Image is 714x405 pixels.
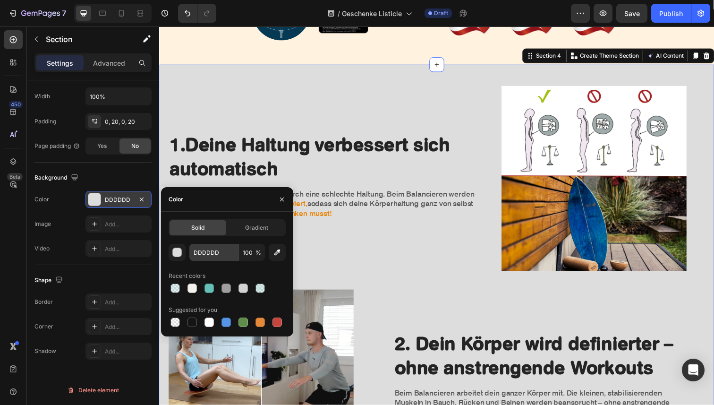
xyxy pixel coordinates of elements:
span: Draft [434,9,448,17]
h2: 2. Dein Körper wird definierter – ohne anstrengende Workouts [239,310,541,362]
div: DDDDDD [105,196,132,204]
button: AI Content [496,25,537,36]
div: Video [34,244,50,253]
div: Beta [7,173,23,181]
div: Image [34,220,51,228]
p: Settings [47,58,73,68]
span: Solid [191,224,204,232]
span: Save [624,9,640,17]
div: Shadow [34,347,56,355]
button: Save [616,4,647,23]
p: Advanced [93,58,125,68]
p: 7 [62,8,66,19]
input: Auto [86,88,151,105]
div: Background [34,172,80,184]
img: gempages_549172595245712407-ecab6921-15d6-48e3-a462-c9d66d21273c.png [349,61,538,250]
div: Color [169,195,183,204]
div: Shape [34,274,65,287]
div: Section 4 [382,26,412,34]
span: Geschenke Listicle [342,9,402,18]
div: Width [34,92,50,101]
div: Open Intercom Messenger [682,359,705,381]
div: 450 [9,101,23,108]
div: Add... [105,323,149,331]
div: Add... [105,298,149,307]
div: Add... [105,347,149,356]
div: Corner [34,322,53,331]
span: % [255,249,261,257]
div: Padding [34,117,56,126]
div: Publish [659,9,683,18]
div: Suggested for you [169,306,217,314]
button: Delete element [34,383,152,398]
span: Gradient [245,224,268,232]
div: Recent colors [169,272,205,280]
div: Add... [105,245,149,253]
iframe: Design area [159,26,714,405]
p: Create Theme Section [429,26,490,34]
div: Page padding [34,142,80,150]
div: 0, 20, 0, 20 [105,118,149,126]
div: Border [34,298,53,306]
span: Yes [97,142,107,150]
div: Color [34,195,49,204]
span: / [338,9,340,18]
span: No [131,142,139,150]
div: Delete element [67,385,119,396]
button: 7 [4,4,70,23]
p: Section [46,34,123,45]
button: Publish [651,4,691,23]
input: Eg: FFFFFF [189,244,238,261]
div: Undo/Redo [178,4,216,23]
div: Add... [105,220,149,229]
